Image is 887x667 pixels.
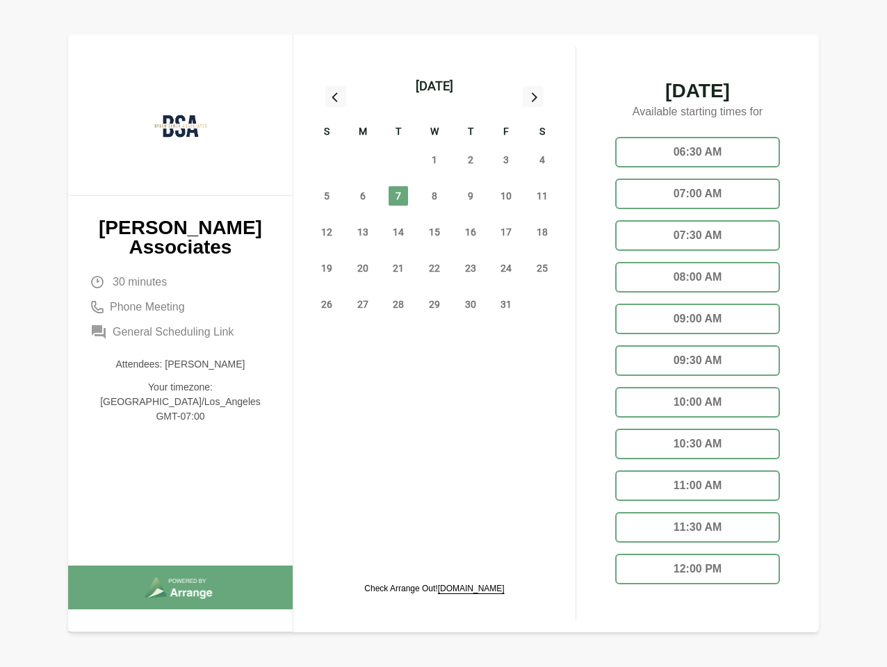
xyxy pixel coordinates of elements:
[532,150,552,170] span: Saturday, October 4, 2025
[353,186,373,206] span: Monday, October 6, 2025
[461,222,480,242] span: Thursday, October 16, 2025
[496,295,516,314] span: Friday, October 31, 2025
[425,150,444,170] span: Wednesday, October 1, 2025
[615,304,780,334] div: 09:00 AM
[389,295,408,314] span: Tuesday, October 28, 2025
[615,470,780,501] div: 11:00 AM
[113,274,167,290] span: 30 minutes
[113,324,234,340] span: General Scheduling Link
[524,124,560,142] div: S
[353,258,373,278] span: Monday, October 20, 2025
[615,179,780,209] div: 07:00 AM
[416,124,453,142] div: W
[380,124,416,142] div: T
[353,295,373,314] span: Monday, October 27, 2025
[461,295,480,314] span: Thursday, October 30, 2025
[389,258,408,278] span: Tuesday, October 21, 2025
[389,222,408,242] span: Tuesday, October 14, 2025
[416,76,453,96] div: [DATE]
[453,124,489,142] div: T
[110,299,185,315] span: Phone Meeting
[90,357,270,372] p: Attendees: [PERSON_NAME]
[496,222,516,242] span: Friday, October 17, 2025
[309,124,345,142] div: S
[532,186,552,206] span: Saturday, October 11, 2025
[317,186,336,206] span: Sunday, October 5, 2025
[364,583,504,594] p: Check Arrange Out!
[317,222,336,242] span: Sunday, October 12, 2025
[461,186,480,206] span: Thursday, October 9, 2025
[615,512,780,543] div: 11:30 AM
[489,124,525,142] div: F
[90,380,270,424] p: Your timezone: [GEOGRAPHIC_DATA]/Los_Angeles GMT-07:00
[615,262,780,293] div: 08:00 AM
[353,222,373,242] span: Monday, October 13, 2025
[496,186,516,206] span: Friday, October 10, 2025
[615,429,780,459] div: 10:30 AM
[461,150,480,170] span: Thursday, October 2, 2025
[615,554,780,584] div: 12:00 PM
[389,186,408,206] span: Tuesday, October 7, 2025
[532,258,552,278] span: Saturday, October 25, 2025
[615,387,780,418] div: 10:00 AM
[425,295,444,314] span: Wednesday, October 29, 2025
[461,258,480,278] span: Thursday, October 23, 2025
[317,258,336,278] span: Sunday, October 19, 2025
[615,220,780,251] div: 07:30 AM
[425,258,444,278] span: Wednesday, October 22, 2025
[615,345,780,376] div: 09:30 AM
[345,124,381,142] div: M
[604,81,791,101] span: [DATE]
[317,295,336,314] span: Sunday, October 26, 2025
[604,101,791,126] p: Available starting times for
[90,218,270,257] p: [PERSON_NAME] Associates
[496,258,516,278] span: Friday, October 24, 2025
[532,222,552,242] span: Saturday, October 18, 2025
[438,584,505,593] a: [DOMAIN_NAME]
[496,150,516,170] span: Friday, October 3, 2025
[425,222,444,242] span: Wednesday, October 15, 2025
[615,137,780,167] div: 06:30 AM
[425,186,444,206] span: Wednesday, October 8, 2025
